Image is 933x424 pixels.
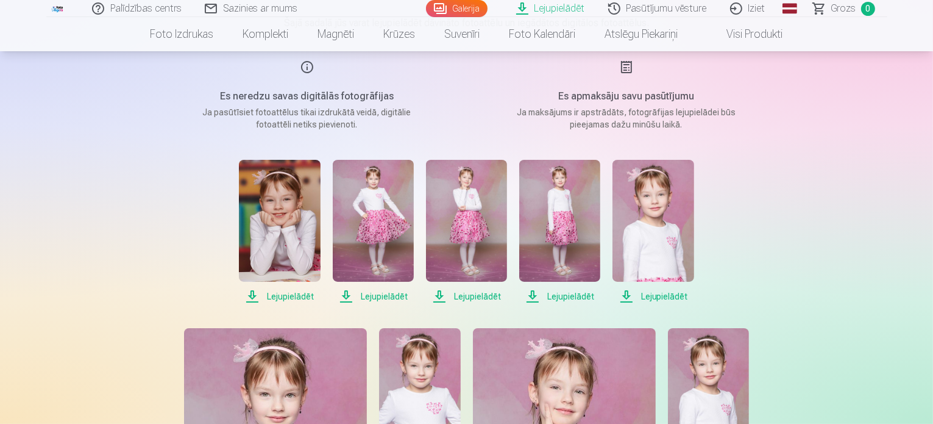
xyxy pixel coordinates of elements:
[861,2,875,16] span: 0
[303,17,369,51] a: Magnēti
[239,289,320,304] span: Lejupielādēt
[136,17,229,51] a: Foto izdrukas
[333,289,414,304] span: Lejupielādēt
[426,289,507,304] span: Lejupielādēt
[51,5,65,12] img: /fa1
[191,89,423,104] h5: Es neredzu savas digitālās fotogrāfijas
[495,17,591,51] a: Foto kalendāri
[591,17,693,51] a: Atslēgu piekariņi
[191,106,423,131] p: Ja pasūtīsiet fotoattēlus tikai izdrukātā veidā, digitālie fotoattēli netiks pievienoti.
[519,289,600,304] span: Lejupielādēt
[511,106,742,131] p: Ja maksājums ir apstrādāts, fotogrāfijas lejupielādei būs pieejamas dažu minūšu laikā.
[369,17,430,51] a: Krūzes
[426,160,507,304] a: Lejupielādēt
[333,160,414,304] a: Lejupielādēt
[511,89,742,104] h5: Es apmaksāju savu pasūtījumu
[612,160,694,304] a: Lejupielādēt
[612,289,694,304] span: Lejupielādēt
[693,17,798,51] a: Visi produkti
[831,1,856,16] span: Grozs
[430,17,495,51] a: Suvenīri
[229,17,303,51] a: Komplekti
[239,160,320,304] a: Lejupielādēt
[519,160,600,304] a: Lejupielādēt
